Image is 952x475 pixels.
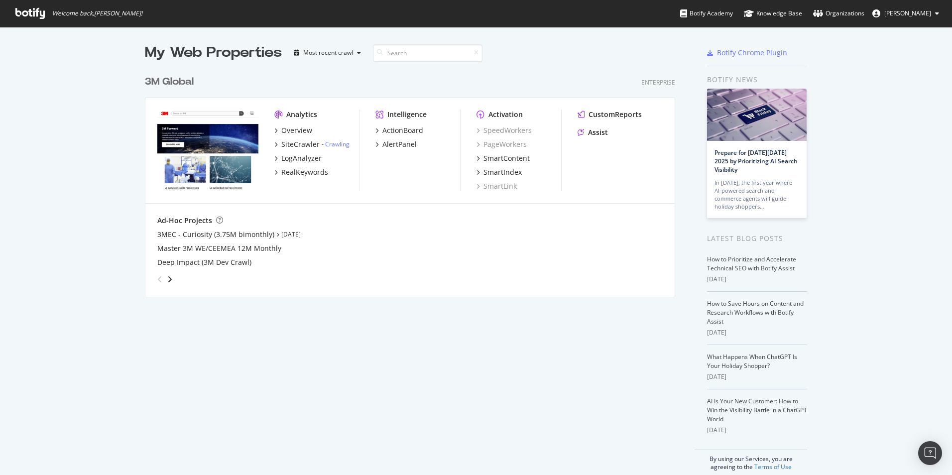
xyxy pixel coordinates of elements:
div: Knowledge Base [744,8,802,18]
div: CustomReports [589,110,642,119]
div: 3M Global [145,75,194,89]
a: 3MEC - Curiosity (3.75M bimonthly) [157,230,274,239]
a: How to Save Hours on Content and Research Workflows with Botify Assist [707,299,804,326]
a: [DATE] [281,230,301,238]
input: Search [373,44,482,62]
div: Activation [488,110,523,119]
div: Botify Academy [680,8,733,18]
a: Terms of Use [754,463,792,471]
a: Master 3M WE/CEEMEA 12M Monthly [157,243,281,253]
img: Prepare for Black Friday 2025 by Prioritizing AI Search Visibility [707,89,807,141]
div: Most recent crawl [303,50,353,56]
a: SmartLink [476,181,517,191]
button: [PERSON_NAME] [864,5,947,21]
div: [DATE] [707,372,807,381]
a: Botify Chrome Plugin [707,48,787,58]
a: RealKeywords [274,167,328,177]
a: Assist [578,127,608,137]
a: What Happens When ChatGPT Is Your Holiday Shopper? [707,353,797,370]
div: Enterprise [641,78,675,87]
div: Botify news [707,74,807,85]
a: How to Prioritize and Accelerate Technical SEO with Botify Assist [707,255,796,272]
div: Ad-Hoc Projects [157,216,212,226]
div: SiteCrawler [281,139,320,149]
div: - [322,140,350,148]
div: LogAnalyzer [281,153,322,163]
a: SpeedWorkers [476,125,532,135]
a: Overview [274,125,312,135]
div: RealKeywords [281,167,328,177]
div: SmartContent [483,153,530,163]
a: 3M Global [145,75,198,89]
div: Organizations [813,8,864,18]
div: My Web Properties [145,43,282,63]
a: SiteCrawler- Crawling [274,139,350,149]
a: Prepare for [DATE][DATE] 2025 by Prioritizing AI Search Visibility [714,148,798,174]
div: Intelligence [387,110,427,119]
a: CustomReports [578,110,642,119]
a: SmartContent [476,153,530,163]
div: Analytics [286,110,317,119]
div: SmartIndex [483,167,522,177]
div: ActionBoard [382,125,423,135]
a: Deep Impact (3M Dev Crawl) [157,257,251,267]
div: AlertPanel [382,139,417,149]
a: AlertPanel [375,139,417,149]
a: AI Is Your New Customer: How to Win the Visibility Battle in a ChatGPT World [707,397,807,423]
div: In [DATE], the first year where AI-powered search and commerce agents will guide holiday shoppers… [714,179,799,211]
a: Crawling [325,140,350,148]
span: Welcome back, [PERSON_NAME] ! [52,9,142,17]
a: ActionBoard [375,125,423,135]
div: [DATE] [707,275,807,284]
div: Latest Blog Posts [707,233,807,244]
div: Botify Chrome Plugin [717,48,787,58]
img: www.command.com [157,110,258,190]
div: angle-right [166,274,173,284]
div: By using our Services, you are agreeing to the [695,450,807,471]
div: Overview [281,125,312,135]
a: SmartIndex [476,167,522,177]
a: PageWorkers [476,139,527,149]
div: grid [145,63,683,297]
div: Assist [588,127,608,137]
a: LogAnalyzer [274,153,322,163]
div: [DATE] [707,426,807,435]
div: [DATE] [707,328,807,337]
button: Most recent crawl [290,45,365,61]
div: angle-left [153,271,166,287]
span: Regis Schink [884,9,931,17]
div: Open Intercom Messenger [918,441,942,465]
